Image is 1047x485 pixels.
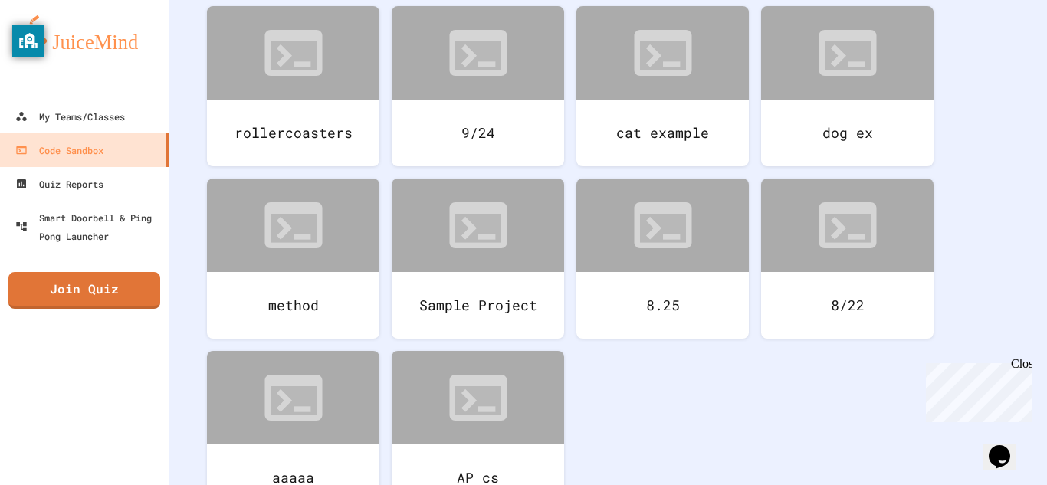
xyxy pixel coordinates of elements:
a: method [207,179,379,339]
div: 8/22 [761,272,934,339]
div: My Teams/Classes [15,107,125,126]
div: Smart Doorbell & Ping Pong Launcher [15,208,162,245]
button: privacy banner [12,25,44,57]
a: 8.25 [576,179,749,339]
div: cat example [576,100,749,166]
div: Chat with us now!Close [6,6,106,97]
a: Join Quiz [8,272,160,309]
iframe: chat widget [920,357,1032,422]
div: dog ex [761,100,934,166]
img: logo-orange.svg [15,15,153,55]
a: 9/24 [392,6,564,166]
div: rollercoasters [207,100,379,166]
a: cat example [576,6,749,166]
div: method [207,272,379,339]
div: Code Sandbox [15,141,103,159]
a: Sample Project [392,179,564,339]
div: Quiz Reports [15,175,103,193]
iframe: chat widget [983,424,1032,470]
a: rollercoasters [207,6,379,166]
a: dog ex [761,6,934,166]
div: 8.25 [576,272,749,339]
div: Sample Project [392,272,564,339]
div: 9/24 [392,100,564,166]
a: 8/22 [761,179,934,339]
